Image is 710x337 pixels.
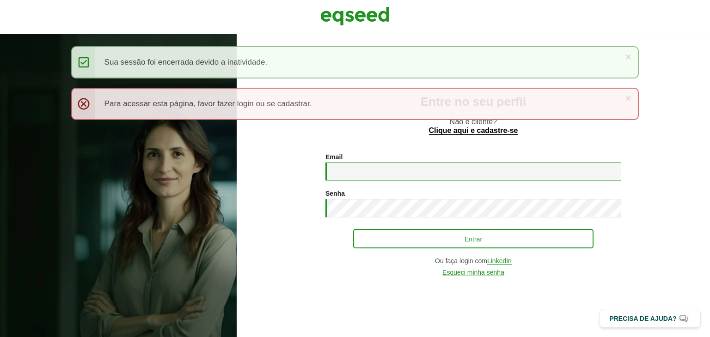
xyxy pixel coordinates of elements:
a: LinkedIn [487,258,512,265]
label: Senha [325,190,345,197]
div: Para acessar esta página, favor fazer login ou se cadastrar. [71,88,639,120]
a: Clique aqui e cadastre-se [429,127,518,135]
a: × [625,93,631,103]
div: Sua sessão foi encerrada devido a inatividade. [71,46,639,78]
div: Ou faça login com [325,258,621,265]
a: Esqueci minha senha [442,269,504,276]
label: Email [325,154,343,160]
img: EqSeed Logo [320,5,390,28]
a: × [625,52,631,61]
button: Entrar [353,229,594,248]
